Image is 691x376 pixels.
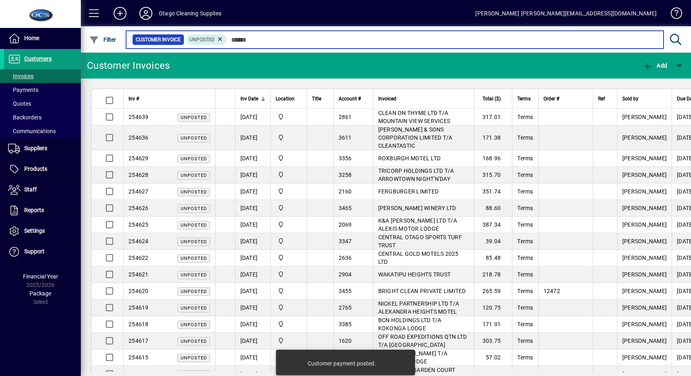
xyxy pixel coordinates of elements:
[235,150,270,167] td: [DATE]
[23,273,58,280] span: Financial Year
[235,283,270,300] td: [DATE]
[378,94,469,103] div: Invoiced
[517,288,533,294] span: Terms
[312,94,321,103] span: Title
[544,288,560,294] span: 12472
[622,155,667,161] span: [PERSON_NAME]
[181,189,207,195] span: Unposted
[129,94,210,103] div: Inv #
[276,154,302,163] span: Head Office
[276,94,302,103] div: Location
[136,36,181,44] span: Customer Invoice
[517,255,533,261] span: Terms
[474,333,512,349] td: 303.75
[129,271,149,278] span: 254621
[4,97,81,110] a: Quotes
[24,145,47,151] span: Suppliers
[4,221,81,241] a: Settings
[276,303,302,312] span: Head Office
[159,7,221,20] div: Otago Cleaning Supplies
[181,339,207,344] span: Unposted
[517,205,533,211] span: Terms
[517,172,533,178] span: Terms
[339,205,352,211] span: 3465
[474,266,512,283] td: 218.78
[129,134,149,141] span: 254636
[235,183,270,200] td: [DATE]
[598,94,612,103] div: Ref
[517,221,533,228] span: Terms
[622,221,667,228] span: [PERSON_NAME]
[181,223,207,228] span: Unposted
[129,172,149,178] span: 254628
[622,238,667,244] span: [PERSON_NAME]
[181,156,207,161] span: Unposted
[276,204,302,212] span: Head Office
[474,183,512,200] td: 351.74
[24,166,47,172] span: Products
[129,94,139,103] span: Inv #
[622,188,667,195] span: [PERSON_NAME]
[622,304,667,311] span: [PERSON_NAME]
[181,289,207,294] span: Unposted
[339,288,352,294] span: 3455
[4,83,81,97] a: Payments
[276,270,302,279] span: Head Office
[339,114,352,120] span: 2861
[8,73,34,79] span: Invoices
[517,94,531,103] span: Terms
[4,242,81,262] a: Support
[517,304,533,311] span: Terms
[643,62,667,69] span: Add
[339,271,352,278] span: 2904
[181,173,207,178] span: Unposted
[474,167,512,183] td: 315.70
[474,283,512,300] td: 265.59
[107,6,133,21] button: Add
[186,34,227,45] mat-chip: Customer Invoice Status: Unposted
[378,110,451,124] span: CLEAN ON THYME LTD T/A MOUNTAIN VIEW SERVICES
[641,58,669,73] button: Add
[235,233,270,250] td: [DATE]
[240,94,258,103] span: Inv Date
[474,125,512,150] td: 171.38
[24,227,45,234] span: Settings
[622,288,667,294] span: [PERSON_NAME]
[8,87,38,93] span: Payments
[479,94,508,103] div: Total ($)
[339,188,352,195] span: 2160
[622,271,667,278] span: [PERSON_NAME]
[24,186,37,193] span: Staff
[235,200,270,217] td: [DATE]
[474,217,512,233] td: 387.34
[276,94,295,103] span: Location
[622,354,667,361] span: [PERSON_NAME]
[129,338,149,344] span: 254617
[312,94,329,103] div: Title
[29,290,51,297] span: Package
[129,255,149,261] span: 254622
[378,188,439,195] span: FERGBURGER LIMITED
[517,238,533,244] span: Terms
[181,322,207,327] span: Unposted
[474,300,512,316] td: 120.75
[276,187,302,196] span: Head Office
[517,188,533,195] span: Terms
[4,180,81,200] a: Staff
[4,138,81,159] a: Suppliers
[474,250,512,266] td: 85.48
[339,134,352,141] span: 3611
[622,94,638,103] span: Sold by
[129,321,149,327] span: 254618
[378,205,456,211] span: [PERSON_NAME] WINERY LTD
[378,217,457,232] span: K&A [PERSON_NAME] LTD T/A ALEXIS MOTOR LODGE
[474,316,512,333] td: 171.91
[235,266,270,283] td: [DATE]
[517,338,533,344] span: Terms
[378,94,396,103] span: Invoiced
[474,109,512,125] td: 317.01
[235,333,270,349] td: [DATE]
[622,172,667,178] span: [PERSON_NAME]
[133,6,159,21] button: Profile
[544,94,559,103] span: Order #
